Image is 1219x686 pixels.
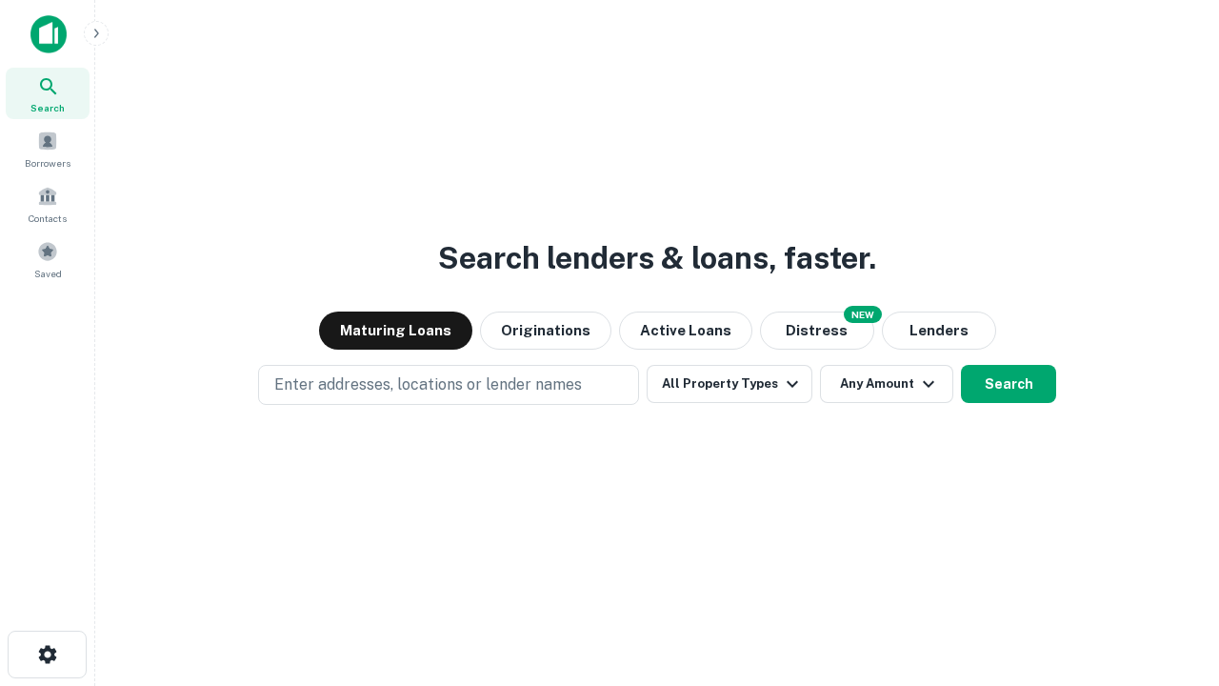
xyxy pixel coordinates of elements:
[30,15,67,53] img: capitalize-icon.png
[258,365,639,405] button: Enter addresses, locations or lender names
[30,100,65,115] span: Search
[25,155,70,171] span: Borrowers
[438,235,876,281] h3: Search lenders & loans, faster.
[844,306,882,323] div: NEW
[961,365,1056,403] button: Search
[882,312,996,350] button: Lenders
[319,312,472,350] button: Maturing Loans
[29,211,67,226] span: Contacts
[6,123,90,174] a: Borrowers
[6,233,90,285] a: Saved
[647,365,812,403] button: All Property Types
[6,178,90,230] a: Contacts
[6,68,90,119] a: Search
[34,266,62,281] span: Saved
[760,312,874,350] button: Search distressed loans with lien and other non-mortgage details.
[820,365,953,403] button: Any Amount
[274,373,582,396] p: Enter addresses, locations or lender names
[1124,534,1219,625] iframe: Chat Widget
[480,312,611,350] button: Originations
[619,312,752,350] button: Active Loans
